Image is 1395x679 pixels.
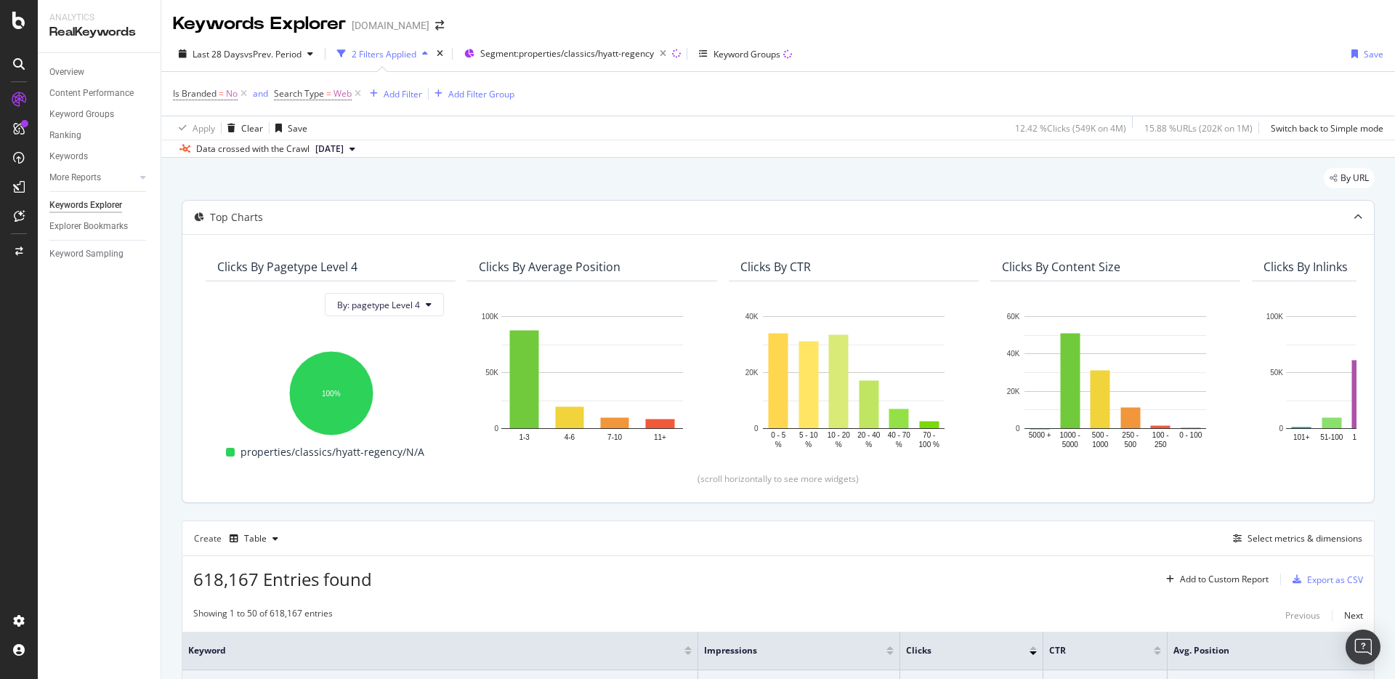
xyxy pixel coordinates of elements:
[173,42,319,65] button: Last 28 DaysvsPrev. Period
[482,313,499,321] text: 100K
[288,122,307,134] div: Save
[49,12,149,24] div: Analytics
[429,85,514,103] button: Add Filter Group
[1266,313,1284,321] text: 100K
[196,142,310,156] div: Data crossed with the Crawl
[1344,607,1363,624] button: Next
[1285,607,1320,624] button: Previous
[333,84,352,104] span: Web
[240,443,424,461] span: properties/classics/hyatt-regency/N/A
[49,246,124,262] div: Keyword Sampling
[435,20,444,31] div: arrow-right-arrow-left
[458,42,672,65] button: Segment:properties/classics/hyatt-regency
[1007,313,1020,321] text: 60K
[173,87,217,100] span: Is Branded
[857,431,881,439] text: 20 - 40
[1265,116,1383,140] button: Switch back to Simple mode
[888,431,911,439] text: 40 - 70
[745,369,759,377] text: 20K
[775,441,782,449] text: %
[219,87,224,100] span: =
[49,107,150,122] a: Keyword Groups
[896,441,902,449] text: %
[1346,630,1380,664] div: Open Intercom Messenger
[1263,260,1348,274] div: Clicks By Inlinks
[217,260,357,274] div: Clicks By pagetype Level 4
[480,47,654,60] span: Segment: properties/classics/hyatt-regency
[1227,530,1362,547] button: Select metrics & dimensions
[607,433,622,441] text: 7-10
[384,88,422,100] div: Add Filter
[1144,122,1253,134] div: 15.88 % URLs ( 202K on 1M )
[654,433,666,441] text: 11+
[244,48,302,60] span: vs Prev. Period
[49,149,88,164] div: Keywords
[217,344,444,438] svg: A chart.
[479,260,620,274] div: Clicks By Average Position
[49,86,134,101] div: Content Performance
[326,87,331,100] span: =
[49,219,150,234] a: Explorer Bookmarks
[1271,122,1383,134] div: Switch back to Simple mode
[49,198,122,213] div: Keywords Explorer
[1029,431,1051,439] text: 5000 +
[270,116,307,140] button: Save
[49,24,149,41] div: RealKeywords
[1002,309,1229,450] svg: A chart.
[49,65,150,80] a: Overview
[49,198,150,213] a: Keywords Explorer
[1279,425,1283,433] text: 0
[193,48,244,60] span: Last 28 Days
[1002,260,1120,274] div: Clicks By Content Size
[799,431,818,439] text: 5 - 10
[906,644,1008,657] span: Clicks
[1248,532,1362,545] div: Select metrics & dimensions
[244,534,267,543] div: Table
[754,425,759,433] text: 0
[1307,574,1363,586] div: Export as CSV
[193,607,333,624] div: Showing 1 to 50 of 618,167 entries
[919,441,939,449] text: 100 %
[1015,122,1126,134] div: 12.42 % Clicks ( 549K on 4M )
[745,313,759,321] text: 40K
[1062,441,1079,449] text: 5000
[193,122,215,134] div: Apply
[434,47,446,61] div: times
[448,88,514,100] div: Add Filter Group
[253,87,268,100] div: and
[222,116,263,140] button: Clear
[805,441,812,449] text: %
[49,107,114,122] div: Keyword Groups
[1179,431,1202,439] text: 0 - 100
[828,431,851,439] text: 10 - 20
[740,309,967,450] svg: A chart.
[49,219,128,234] div: Explorer Bookmarks
[1152,431,1169,439] text: 100 -
[49,128,150,143] a: Ranking
[1293,433,1310,441] text: 101+
[1346,42,1383,65] button: Save
[1092,441,1109,449] text: 1000
[337,299,420,311] span: By: pagetype Level 4
[49,170,101,185] div: More Reports
[274,87,324,100] span: Search Type
[49,170,136,185] a: More Reports
[193,567,372,591] span: 618,167 Entries found
[1049,644,1132,657] span: CTR
[49,246,150,262] a: Keyword Sampling
[224,527,284,550] button: Table
[565,433,575,441] text: 4-6
[49,86,150,101] a: Content Performance
[1160,568,1269,591] button: Add to Custom Report
[188,644,663,657] span: Keyword
[1324,168,1375,188] div: legacy label
[1122,431,1139,439] text: 250 -
[1007,387,1020,395] text: 20K
[485,369,498,377] text: 50K
[519,433,530,441] text: 1-3
[1173,644,1339,657] span: Avg. Position
[693,42,798,65] button: Keyword Groups
[315,142,344,156] span: 2025 Sep. 15th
